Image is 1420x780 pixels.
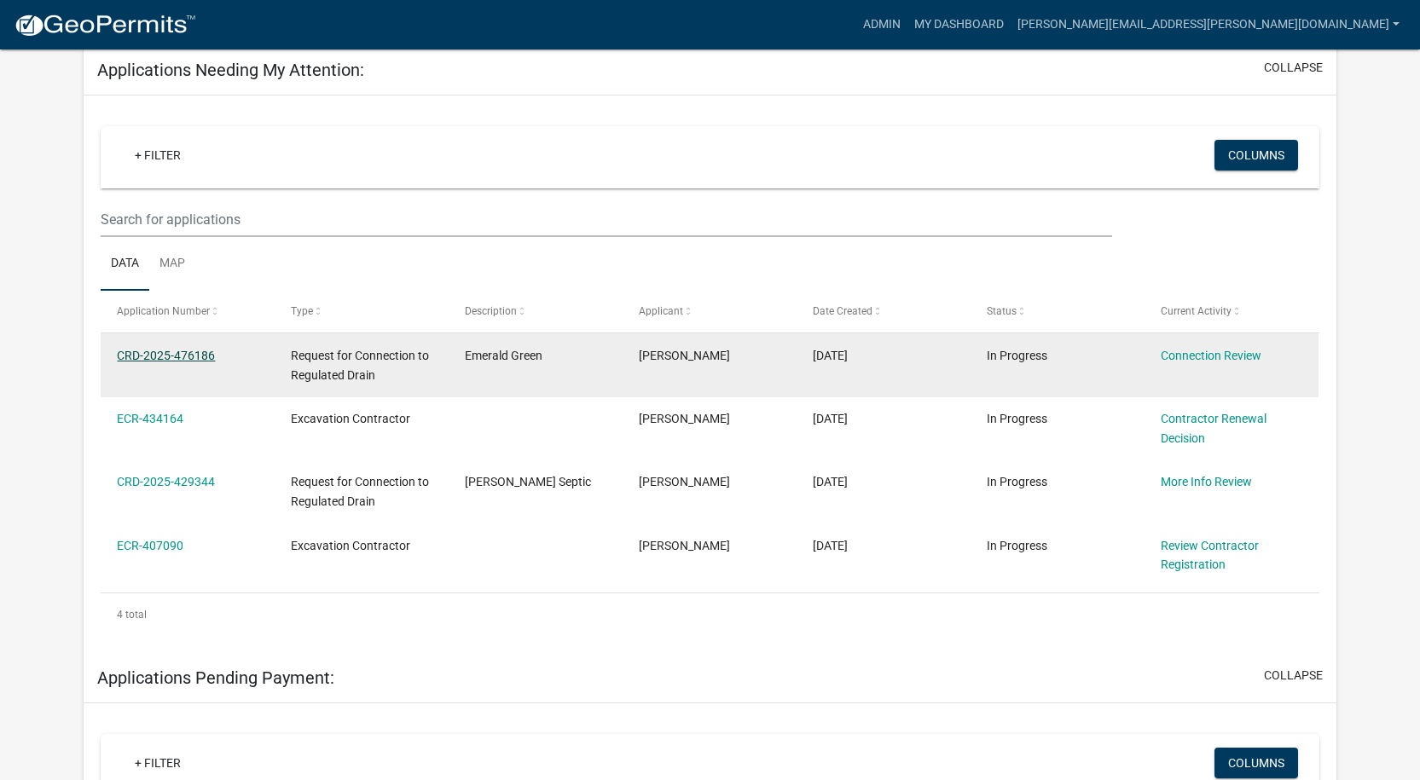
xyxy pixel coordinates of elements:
span: Application Number [117,305,210,317]
a: [PERSON_NAME][EMAIL_ADDRESS][PERSON_NAME][DOMAIN_NAME] [1011,9,1406,41]
div: collapse [84,95,1336,652]
span: Request for Connection to Regulated Drain [291,475,429,508]
a: ECR-407090 [117,539,183,552]
a: Data [101,237,149,292]
span: Emerald Green [465,349,542,362]
span: Applicant [639,305,683,317]
div: 4 total [101,593,1319,636]
span: Status [987,305,1017,317]
span: Excavation Contractor [291,412,410,425]
span: Request for Connection to Regulated Drain [291,349,429,382]
datatable-header-cell: Application Number [101,291,275,332]
a: + Filter [121,140,194,170]
button: collapse [1264,667,1323,685]
span: In Progress [987,475,1047,488]
span: Date Created [813,305,872,317]
a: Review Contractor Registration [1161,539,1259,572]
datatable-header-cell: Status [971,291,1145,332]
input: Search for applications [101,202,1111,237]
datatable-header-cell: Current Activity [1145,291,1319,332]
button: Columns [1214,140,1298,170]
datatable-header-cell: Applicant [623,291,797,332]
button: Columns [1214,748,1298,778]
datatable-header-cell: Description [449,291,623,332]
span: Tyler Vincent [639,539,730,552]
a: My Dashboard [907,9,1011,41]
span: In Progress [987,412,1047,425]
span: Janet B Perez - NIPSCO [639,412,730,425]
a: CRD-2025-476186 [117,349,215,362]
datatable-header-cell: Type [275,291,449,332]
span: In Progress [987,349,1047,362]
span: Arnesen Septic [465,475,591,488]
span: 06/02/2025 [813,475,848,488]
span: In Progress [987,539,1047,552]
h5: Applications Needing My Attention: [97,60,364,80]
a: Contractor Renewal Decision [1161,412,1266,445]
span: Sam Baker [639,349,730,362]
a: CRD-2025-429344 [117,475,215,488]
a: Admin [856,9,907,41]
h5: Applications Pending Payment: [97,667,334,688]
button: collapse [1264,59,1323,77]
span: Current Activity [1161,305,1232,317]
span: 06/11/2025 [813,412,848,425]
span: Description [465,305,517,317]
a: Connection Review [1161,349,1261,362]
span: Type [291,305,313,317]
span: 04/16/2025 [813,539,848,552]
span: Britany Arnesen [639,475,730,488]
a: Map [149,237,195,292]
datatable-header-cell: Date Created [797,291,971,332]
a: ECR-434164 [117,412,183,425]
a: More Info Review [1161,475,1252,488]
span: 09/10/2025 [813,349,848,362]
span: Excavation Contractor [291,539,410,552]
a: + Filter [121,748,194,778]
